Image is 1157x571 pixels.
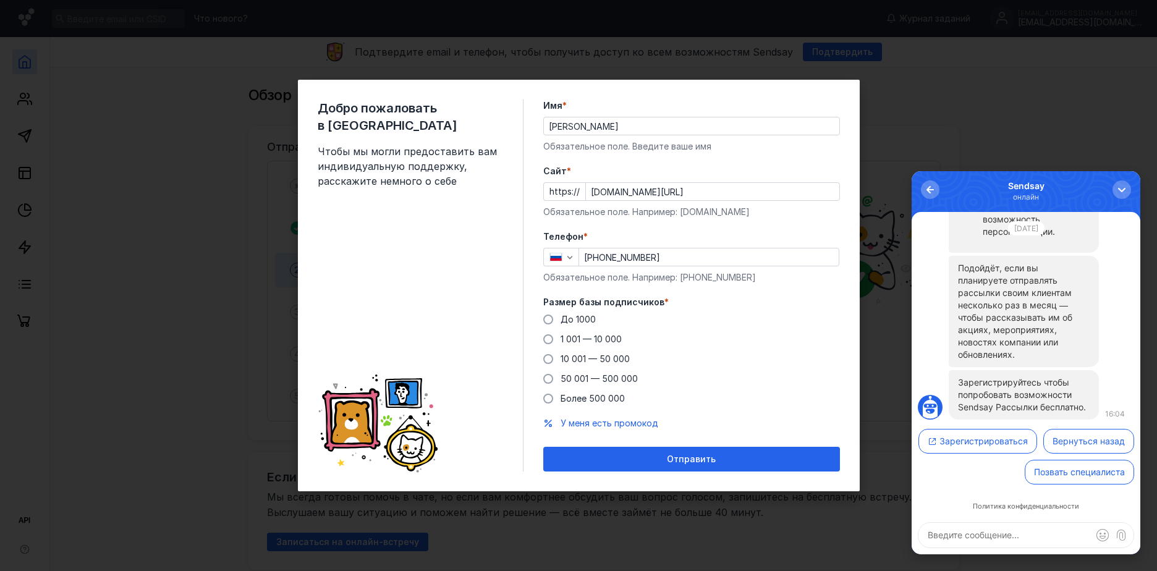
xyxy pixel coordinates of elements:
[46,91,178,190] p: Подойдёт, если вы планируете отправлять рассылки своим клиентам несколько раз в месяц — чтобы рас...
[561,418,658,428] span: У меня есть промокод
[61,332,167,339] a: Политика конфиденциальности
[96,50,133,64] div: [DATE]
[667,454,716,465] span: Отправить
[113,289,222,313] button: Позвать специалиста
[7,258,125,282] button: Зарегистрироваться
[96,20,133,32] div: онлайн
[543,206,840,218] div: Обязательное поле. Например: [DOMAIN_NAME]
[193,238,213,247] span: 16:04
[96,9,133,20] div: Sendsay
[561,334,622,344] span: 1 001 — 10 000
[543,271,840,284] div: Обязательное поле. Например: [PHONE_NUMBER]
[561,393,625,404] span: Более 500 000
[561,417,658,429] button: У меня есть промокод
[561,314,596,324] span: До 1000
[543,296,664,308] span: Размер базы подписчиков
[132,258,222,282] button: Вернуться назад
[543,231,583,243] span: Телефон
[318,144,503,188] span: Чтобы мы могли предоставить вам индивидуальную поддержку, расскажите немного о себе
[543,165,567,177] span: Cайт
[543,99,562,112] span: Имя
[46,205,178,242] p: Зарегистрируйтесь чтобы попробовать возможности Sendsay Рассылки бесплатно.
[543,140,840,153] div: Обязательное поле. Введите ваше имя
[318,99,503,134] span: Добро пожаловать в [GEOGRAPHIC_DATA]
[543,447,840,472] button: Отправить
[561,353,630,364] span: 10 001 — 50 000
[561,373,638,384] span: 50 001 — 500 000
[71,30,178,67] li: триггерные рассылки и возможность персонализации.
